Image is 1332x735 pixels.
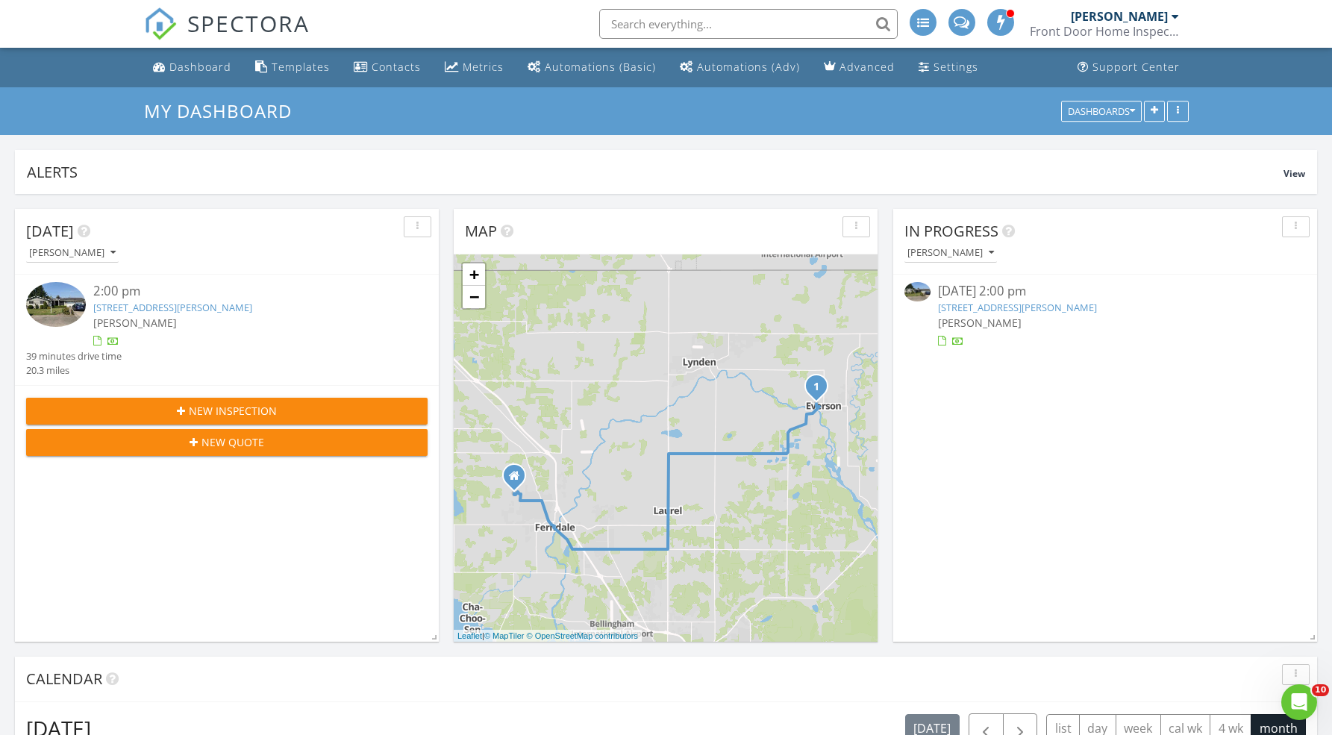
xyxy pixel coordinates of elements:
div: 20.3 miles [26,363,122,378]
span: [PERSON_NAME] [93,316,177,330]
button: [PERSON_NAME] [26,243,119,263]
img: 9369176%2Fcover_photos%2Ft83DmOwKLnLHPiJ7FpQS%2Fsmall.9369176-1756328643028 [904,282,931,301]
a: Zoom out [463,286,485,308]
span: View [1283,167,1305,180]
div: Settings [934,60,978,74]
div: 2:00 pm [93,282,395,301]
button: Dashboards [1061,101,1142,122]
a: Zoom in [463,263,485,286]
span: In Progress [904,221,998,241]
span: [PERSON_NAME] [938,316,1022,330]
div: Advanced [839,60,895,74]
a: Support Center [1072,54,1186,81]
a: © OpenStreetMap contributors [527,631,638,640]
a: Advanced [818,54,901,81]
div: Support Center [1092,60,1180,74]
button: New Inspection [26,398,428,425]
img: The Best Home Inspection Software - Spectora [144,7,177,40]
span: 10 [1312,684,1329,696]
div: Dashboard [169,60,231,74]
img: 9369176%2Fcover_photos%2Ft83DmOwKLnLHPiJ7FpQS%2Fsmall.9369176-1756328643028 [26,282,86,327]
div: 39 minutes drive time [26,349,122,363]
a: Settings [913,54,984,81]
div: 6231, ARGYLE ST, Ferndale WA 98248 [514,475,523,484]
i: 1 [813,382,819,392]
div: Automations (Basic) [545,60,656,74]
div: Dashboards [1068,106,1135,116]
a: Templates [249,54,336,81]
div: [PERSON_NAME] [29,248,116,258]
input: Search everything... [599,9,898,39]
span: New Quote [201,434,264,450]
div: Automations (Adv) [697,60,800,74]
a: Leaflet [457,631,482,640]
span: Calendar [26,669,102,689]
a: Automations (Advanced) [674,54,806,81]
iframe: Intercom live chat [1281,684,1317,720]
div: Front Door Home Inspections [1030,24,1179,39]
div: Metrics [463,60,504,74]
span: Map [465,221,497,241]
a: Automations (Basic) [522,54,662,81]
div: Templates [272,60,330,74]
div: 406 W 2nd St , Everson, WA 98247 [816,386,825,395]
div: [PERSON_NAME] [1071,9,1168,24]
a: © MapTiler [484,631,525,640]
span: [DATE] [26,221,74,241]
div: Alerts [27,162,1283,182]
a: [STREET_ADDRESS][PERSON_NAME] [938,301,1097,314]
a: Contacts [348,54,427,81]
div: | [454,630,642,642]
div: Contacts [372,60,421,74]
a: Metrics [439,54,510,81]
div: [DATE] 2:00 pm [938,282,1272,301]
a: My Dashboard [144,98,304,123]
a: [DATE] 2:00 pm [STREET_ADDRESS][PERSON_NAME] [PERSON_NAME] [904,282,1306,348]
a: Dashboard [147,54,237,81]
a: 2:00 pm [STREET_ADDRESS][PERSON_NAME] [PERSON_NAME] 39 minutes drive time 20.3 miles [26,282,428,378]
button: [PERSON_NAME] [904,243,997,263]
a: [STREET_ADDRESS][PERSON_NAME] [93,301,252,314]
button: New Quote [26,429,428,456]
a: SPECTORA [144,20,310,51]
span: SPECTORA [187,7,310,39]
span: New Inspection [189,403,277,419]
div: [PERSON_NAME] [907,248,994,258]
